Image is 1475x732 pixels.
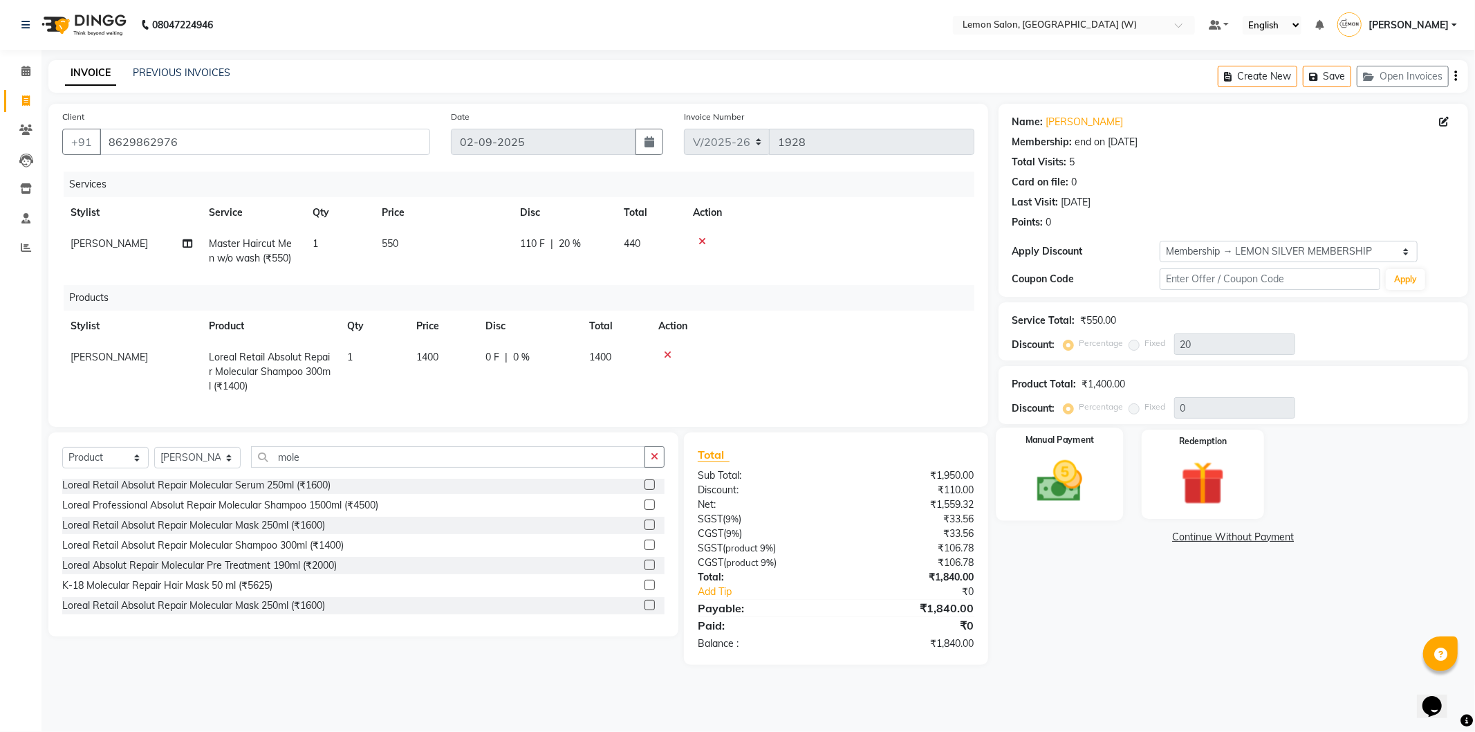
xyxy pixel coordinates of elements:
label: Invoice Number [684,111,744,123]
label: Redemption [1179,435,1227,448]
span: 20 % [559,237,581,251]
div: end on [DATE] [1075,135,1138,149]
label: Date [451,111,470,123]
span: [PERSON_NAME] [71,237,148,250]
th: Price [408,311,477,342]
th: Price [373,197,512,228]
label: Fixed [1145,337,1166,349]
div: Loreal Absolut Repair Molecular Pre Treatment 190ml (₹2000) [62,558,337,573]
b: 08047224946 [152,6,213,44]
div: ( ) [687,527,836,541]
div: Last Visit: [1012,195,1059,210]
div: Loreal Retail Absolut Repair Molecular Serum 250ml (₹1600) [62,478,331,493]
span: | [550,237,553,251]
div: Products [64,285,985,311]
div: [DATE] [1061,195,1091,210]
div: Loreal Retail Absolut Repair Molecular Mask 250ml (₹1600) [62,598,325,613]
div: ₹0 [836,617,985,634]
div: ₹1,950.00 [836,468,985,483]
div: ₹106.78 [836,541,985,556]
span: CGST [698,527,723,540]
span: 110 F [520,237,545,251]
th: Stylist [62,197,201,228]
span: Loreal Retail Absolut Repair Molecular Shampoo 300ml (₹1400) [209,351,331,392]
img: logo [35,6,130,44]
div: Discount: [687,483,836,497]
div: Membership: [1012,135,1073,149]
div: Apply Discount [1012,244,1160,259]
div: ₹550.00 [1081,313,1117,328]
span: | [505,350,508,365]
div: 0 [1072,175,1077,190]
label: Client [62,111,84,123]
div: ₹110.00 [836,483,985,497]
div: ( ) [687,541,836,556]
div: Net: [687,497,836,512]
span: 0 % [513,350,530,365]
iframe: chat widget [1417,677,1461,718]
span: 9% [726,528,739,539]
input: Enter Offer / Coupon Code [1160,268,1381,290]
span: Total [698,448,730,462]
div: ( ) [687,556,836,570]
th: Qty [339,311,408,342]
div: Coupon Code [1012,272,1160,286]
button: Apply [1386,269,1425,290]
th: Total [615,197,685,228]
span: 440 [624,237,640,250]
div: ₹1,400.00 [1082,377,1126,392]
th: Product [201,311,339,342]
div: Product Total: [1012,377,1077,392]
span: Master Haircut Men w/o wash (₹550) [209,237,292,264]
img: _gift.svg [1167,456,1239,511]
th: Service [201,197,304,228]
div: ₹1,840.00 [836,570,985,585]
span: SGST [698,513,723,525]
th: Action [685,197,974,228]
div: ₹106.78 [836,556,985,570]
span: CGST [698,556,723,569]
div: Total: [687,570,836,585]
a: Add Tip [687,585,861,599]
th: Action [650,311,974,342]
label: Percentage [1079,337,1124,349]
img: _cash.svg [1023,455,1097,508]
label: Fixed [1145,401,1166,413]
a: PREVIOUS INVOICES [133,66,230,79]
span: 1400 [589,351,611,363]
div: Discount: [1012,338,1055,352]
button: Create New [1218,66,1297,87]
th: Disc [477,311,581,342]
span: 550 [382,237,398,250]
span: [PERSON_NAME] [1369,18,1449,33]
div: K-18 Molecular Repair Hair Mask 50 ml (₹5625) [62,578,272,593]
div: 5 [1070,155,1075,170]
div: 0 [1046,215,1052,230]
div: Points: [1012,215,1043,230]
th: Disc [512,197,615,228]
a: INVOICE [65,61,116,86]
span: SGST [698,542,723,554]
img: Anamta Sayyed [1337,12,1362,37]
span: 1400 [416,351,438,363]
div: Discount: [1012,401,1055,416]
label: Percentage [1079,401,1124,413]
th: Stylist [62,311,201,342]
div: Card on file: [1012,175,1069,190]
span: [PERSON_NAME] [71,351,148,363]
div: Balance : [687,637,836,651]
div: Name: [1012,115,1043,129]
span: product [725,542,758,553]
span: 1 [347,351,353,363]
div: Loreal Retail Absolut Repair Molecular Shampoo 300ml (₹1400) [62,538,344,553]
a: [PERSON_NAME] [1046,115,1124,129]
button: Open Invoices [1357,66,1449,87]
span: product [726,557,759,568]
th: Qty [304,197,373,228]
div: Services [64,172,985,197]
div: ₹0 [861,585,985,599]
div: Sub Total: [687,468,836,483]
div: Loreal Retail Absolut Repair Molecular Mask 250ml (₹1600) [62,518,325,533]
th: Total [581,311,650,342]
div: Payable: [687,600,836,616]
